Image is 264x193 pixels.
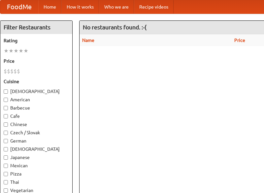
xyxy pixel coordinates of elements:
ng-pluralize: No restaurants found. :-( [83,24,147,30]
h5: Cuisine [4,78,69,85]
li: $ [17,68,20,75]
label: Barbecue [4,105,69,111]
a: How it works [61,0,99,14]
a: Recipe videos [134,0,174,14]
input: [DEMOGRAPHIC_DATA] [4,147,8,151]
label: Cafe [4,113,69,119]
input: Chinese [4,122,8,127]
h4: Filter Restaurants [0,21,72,34]
li: ★ [4,47,9,54]
h5: Price [4,58,69,64]
a: Who we are [99,0,134,14]
input: Barbecue [4,106,8,110]
a: Name [82,38,94,43]
h5: Rating [4,37,69,44]
label: Czech / Slovak [4,129,69,136]
input: [DEMOGRAPHIC_DATA] [4,89,8,94]
a: Price [234,38,245,43]
li: $ [7,68,10,75]
a: FoodMe [0,0,38,14]
li: ★ [23,47,28,54]
label: Thai [4,179,69,185]
label: Chinese [4,121,69,128]
li: ★ [14,47,18,54]
input: Vegetarian [4,188,8,193]
input: Japanese [4,155,8,160]
li: $ [10,68,14,75]
input: Pizza [4,172,8,176]
li: $ [14,68,17,75]
li: ★ [9,47,14,54]
label: Japanese [4,154,69,161]
a: Home [38,0,61,14]
label: [DEMOGRAPHIC_DATA] [4,88,69,95]
input: Czech / Slovak [4,131,8,135]
input: American [4,98,8,102]
li: ★ [18,47,23,54]
label: American [4,96,69,103]
label: Mexican [4,162,69,169]
label: Pizza [4,171,69,177]
input: Mexican [4,164,8,168]
input: Cafe [4,114,8,118]
li: $ [4,68,7,75]
label: [DEMOGRAPHIC_DATA] [4,146,69,152]
input: German [4,139,8,143]
input: Thai [4,180,8,184]
label: German [4,138,69,144]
